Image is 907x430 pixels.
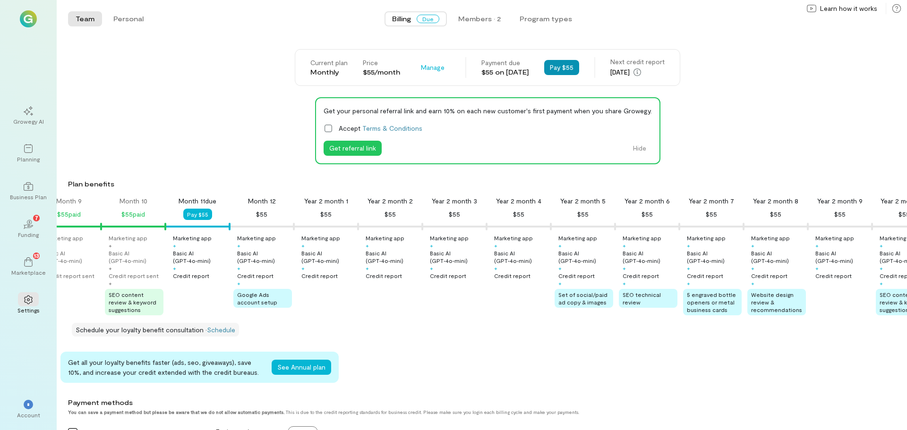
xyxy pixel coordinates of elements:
div: + [687,264,690,272]
span: SEO content review & keyword suggestions [109,291,156,313]
div: [DATE] [610,67,665,78]
div: Credit report [687,272,723,279]
div: Month 12 [248,196,276,206]
div: Account [17,411,40,419]
div: Marketing app [237,234,276,242]
span: Website design review & recommendations [751,291,802,313]
div: $55 [642,209,653,220]
div: Price [363,58,400,67]
div: Marketing app [430,234,469,242]
div: Credit report sent [44,272,94,279]
div: + [237,264,240,272]
div: This is due to the credit reporting standards for business credit. Please make sure you login eac... [68,409,819,415]
div: + [558,264,562,272]
div: Basic AI (GPT‑4o‑mini) [109,249,163,264]
span: Accept [339,123,422,133]
button: Team [68,11,102,26]
button: Manage [415,60,450,75]
div: + [301,242,305,249]
div: Month 11 due [179,196,216,206]
span: SEO technical review [623,291,661,305]
div: + [430,242,433,249]
div: Basic AI (GPT‑4o‑mini) [494,249,549,264]
div: + [366,242,369,249]
div: Year 2 month 2 [368,196,413,206]
div: Credit report [301,272,338,279]
div: Credit report [366,272,402,279]
div: Monthly [310,67,348,77]
div: Get all your loyalty benefits faster (ads, seo, giveaways), save 10%, and increase your credit ex... [68,357,264,377]
div: $55 paid [57,209,81,220]
button: Pay $55 [544,60,579,75]
div: $55 [834,209,846,220]
div: Payment methods [68,398,819,407]
div: Marketing app [109,234,147,242]
div: Settings [17,306,40,314]
div: + [237,279,240,287]
div: Marketing app [44,234,83,242]
div: + [751,242,754,249]
div: $55 [577,209,589,220]
div: Year 2 month 9 [817,196,863,206]
button: Members · 2 [451,11,508,26]
div: Basic AI (GPT‑4o‑mini) [815,249,870,264]
div: + [558,279,562,287]
button: See Annual plan [272,360,331,375]
span: 13 [34,251,39,260]
div: Month 9 [56,196,82,206]
div: Credit report [494,272,531,279]
div: + [687,279,690,287]
div: Basic AI (GPT‑4o‑mini) [237,249,292,264]
div: Credit report [558,272,595,279]
div: $55 [256,209,267,220]
div: + [623,264,626,272]
div: + [623,242,626,249]
div: $55/month [363,67,400,77]
div: Current plan [310,58,348,67]
a: Schedule [207,326,235,334]
div: Payment due [481,58,529,67]
div: Basic AI (GPT‑4o‑mini) [751,249,806,264]
div: + [815,264,819,272]
div: Credit report [173,272,209,279]
div: Business Plan [10,193,47,201]
div: Credit report [815,272,852,279]
a: Growegy AI [11,99,45,133]
div: Credit report [751,272,787,279]
div: Basic AI (GPT‑4o‑mini) [44,249,99,264]
button: BillingDue [385,11,447,26]
div: + [558,242,562,249]
div: Basic AI (GPT‑4o‑mini) [301,249,356,264]
div: + [751,264,754,272]
a: Settings [11,287,45,321]
div: Marketing app [687,234,726,242]
div: + [687,242,690,249]
div: Marketing app [301,234,340,242]
span: Due [417,15,439,23]
div: $55 [449,209,460,220]
div: Credit report sent [109,272,159,279]
div: + [173,242,176,249]
div: + [880,242,883,249]
div: Next credit report [610,57,665,67]
span: Set of social/paid ad copy & images [558,291,608,305]
div: *Account [11,392,45,426]
button: Personal [106,11,151,26]
div: + [751,279,754,287]
span: Schedule your loyalty benefit consultation · [76,326,207,334]
a: Marketplace [11,250,45,284]
div: Marketplace [11,269,46,276]
span: Google Ads account setup [237,291,277,305]
div: + [494,242,497,249]
a: Terms & Conditions [362,124,422,132]
div: Basic AI (GPT‑4o‑mini) [366,249,420,264]
div: Basic AI (GPT‑4o‑mini) [430,249,485,264]
div: Credit report [430,272,466,279]
div: + [623,279,626,287]
div: Basic AI (GPT‑4o‑mini) [558,249,613,264]
div: + [880,279,883,287]
a: Business Plan [11,174,45,208]
div: Year 2 month 4 [496,196,541,206]
div: Year 2 month 6 [625,196,670,206]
